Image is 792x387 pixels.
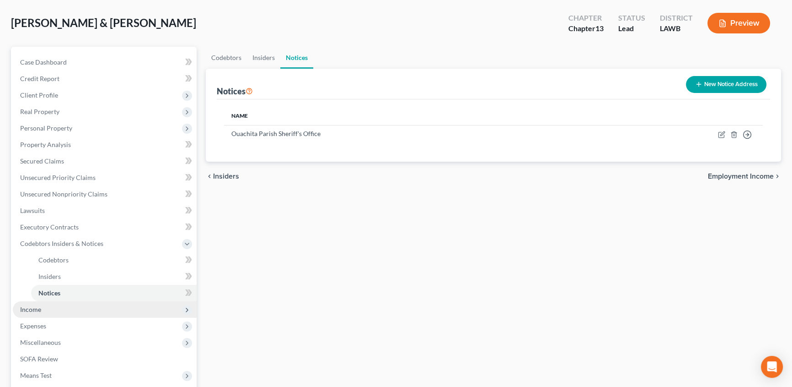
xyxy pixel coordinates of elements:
span: Credit Report [20,75,59,82]
a: Property Analysis [13,136,197,153]
a: Unsecured Nonpriority Claims [13,186,197,202]
span: Unsecured Priority Claims [20,174,96,181]
span: Codebtors [38,256,69,264]
span: Employment Income [708,173,774,180]
button: New Notice Address [686,76,766,93]
span: 13 [595,24,604,33]
span: Personal Property [20,124,72,132]
button: Preview [707,13,770,33]
a: Lawsuits [13,202,197,219]
span: Notices [38,289,60,297]
a: Credit Report [13,71,197,87]
span: Real Property [20,108,59,115]
span: Income [20,305,41,313]
span: Ouachita Parish Sheriff's Office [231,130,321,137]
span: [PERSON_NAME] & [PERSON_NAME] [11,16,196,29]
span: Insiders [213,173,239,180]
span: Unsecured Nonpriority Claims [20,190,107,198]
span: Lawsuits [20,207,45,214]
a: Unsecured Priority Claims [13,169,197,186]
a: Executory Contracts [13,219,197,235]
span: Insiders [38,273,61,280]
div: Chapter [568,13,604,23]
span: Miscellaneous [20,338,61,346]
a: Notices [280,47,313,69]
div: Chapter [568,23,604,34]
span: Client Profile [20,91,58,99]
div: LAWB [660,23,693,34]
i: chevron_left [206,173,213,180]
a: Secured Claims [13,153,197,169]
div: Open Intercom Messenger [761,356,783,378]
a: Case Dashboard [13,54,197,71]
span: Secured Claims [20,157,64,165]
span: Executory Contracts [20,223,79,231]
div: District [660,13,693,23]
a: Notices [31,285,197,301]
span: Codebtors Insiders & Notices [20,240,103,247]
div: Lead [618,23,645,34]
a: SOFA Review [13,351,197,367]
div: Status [618,13,645,23]
i: chevron_right [774,173,781,180]
div: Notices [217,86,253,97]
span: Means Test [20,371,52,379]
span: Name [231,112,248,119]
button: Employment Income chevron_right [708,173,781,180]
a: Insiders [31,268,197,285]
span: Expenses [20,322,46,330]
a: Codebtors [206,47,247,69]
button: chevron_left Insiders [206,173,239,180]
span: SOFA Review [20,355,58,363]
a: Insiders [247,47,280,69]
a: Codebtors [31,252,197,268]
span: Case Dashboard [20,58,67,66]
span: Property Analysis [20,141,71,148]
